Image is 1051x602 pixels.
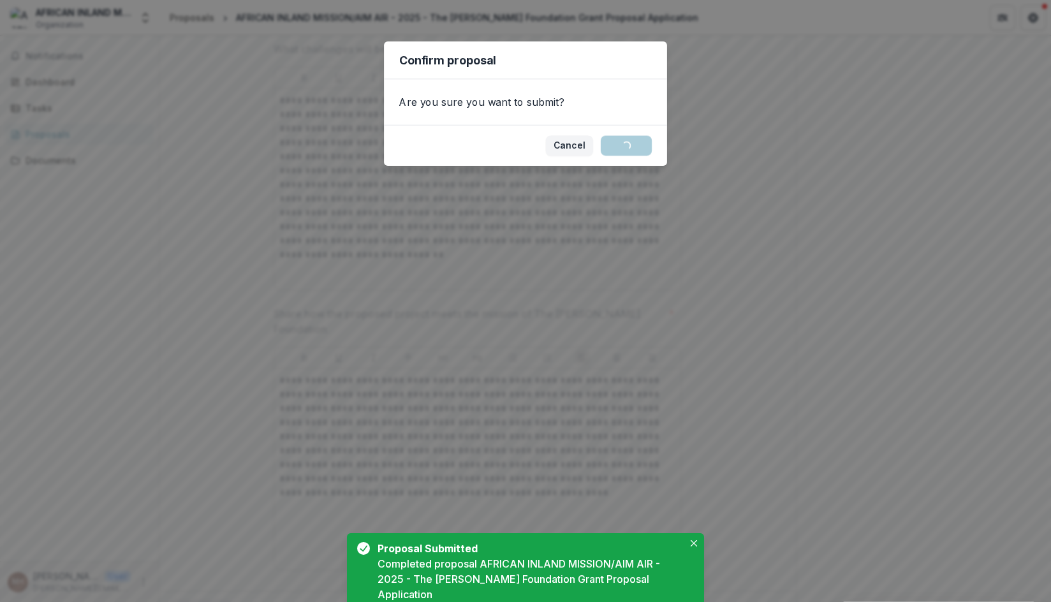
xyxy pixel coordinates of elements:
header: Confirm proposal [384,41,667,79]
button: Close [686,536,702,551]
button: Cancel [546,136,593,156]
div: Completed proposal AFRICAN INLAND MISSION/AIM AIR - 2025 - The [PERSON_NAME] Foundation Grant Pro... [378,556,684,602]
div: Are you sure you want to submit? [384,79,667,124]
div: Proposal Submitted [378,541,679,556]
